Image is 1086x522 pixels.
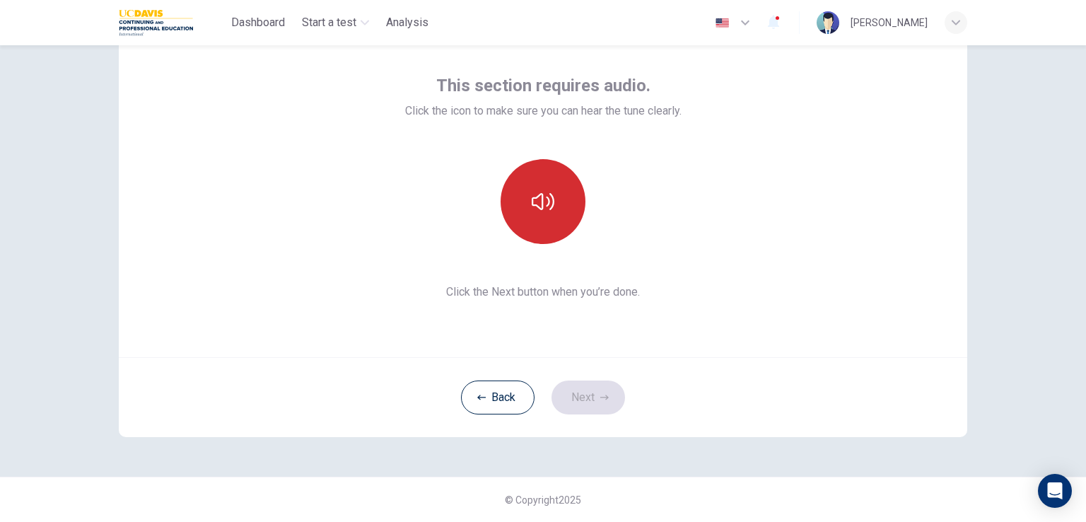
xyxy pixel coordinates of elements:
[1038,474,1072,508] div: Open Intercom Messenger
[461,381,535,414] button: Back
[405,103,682,120] span: Click the icon to make sure you can hear the tune clearly.
[119,8,193,37] img: UC Davis logo
[505,494,581,506] span: © Copyright 2025
[296,10,375,35] button: Start a test
[231,14,285,31] span: Dashboard
[302,14,356,31] span: Start a test
[380,10,434,35] button: Analysis
[851,14,928,31] div: [PERSON_NAME]
[119,8,226,37] a: UC Davis logo
[713,18,731,28] img: en
[436,74,650,97] span: This section requires audio.
[405,284,682,301] span: Click the Next button when you’re done.
[226,10,291,35] button: Dashboard
[817,11,839,34] img: Profile picture
[386,14,428,31] span: Analysis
